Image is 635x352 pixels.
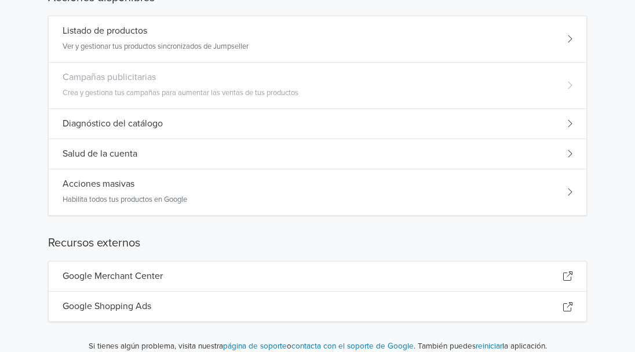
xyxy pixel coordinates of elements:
h5: Salud de la cuenta [63,148,137,159]
div: Campañas publicitariasCrea y gestiona tus campañas para aumentar las ventas de tus productos [49,63,586,109]
h5: Acciones masivas [63,179,134,190]
p: Ver y gestionar tus productos sincronizados de Jumpseller [63,41,249,53]
h5: Listado de productos [63,26,147,37]
h5: Google Shopping Ads [63,301,151,312]
h5: Campañas publicitarias [63,72,156,83]
div: Salud de la cuenta [49,139,586,169]
h5: Google Merchant Center [63,271,163,282]
div: Diagnóstico del catálogo [49,109,586,139]
a: página de soporte [223,342,287,351]
div: Google Merchant Center [49,262,586,292]
h5: Recursos externos [48,234,587,252]
span: Si tienes algún problema, visita nuestra o . También puedes la aplicación. [48,340,587,352]
div: Google Shopping Ads [49,292,586,321]
p: Habilita todos tus productos en Google [63,194,187,206]
div: Listado de productosVer y gestionar tus productos sincronizados de Jumpseller [49,16,586,63]
div: Acciones masivasHabilita todos tus productos en Google [49,169,586,215]
p: Crea y gestiona tus campañas para aumentar las ventas de tus productos [63,88,298,99]
h5: Diagnóstico del catálogo [63,118,163,129]
a: reiniciar [476,342,502,351]
a: contacta con el soporte de Google [291,342,414,351]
